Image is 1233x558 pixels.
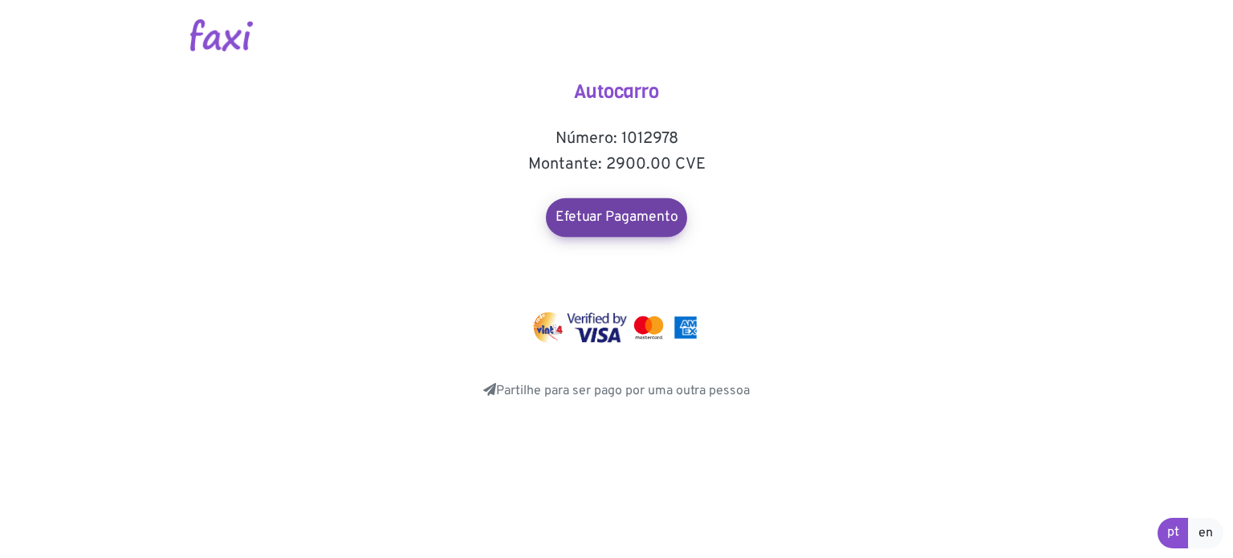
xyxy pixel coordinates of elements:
[1188,518,1223,548] a: en
[456,80,777,104] h4: Autocarro
[670,312,701,343] img: mastercard
[456,155,777,174] h5: Montante: 2900.00 CVE
[630,312,667,343] img: mastercard
[532,312,564,343] img: vinti4
[1158,518,1189,548] a: pt
[456,129,777,149] h5: Número: 1012978
[483,383,750,399] a: Partilhe para ser pago por uma outra pessoa
[567,312,627,343] img: visa
[546,198,687,237] a: Efetuar Pagamento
